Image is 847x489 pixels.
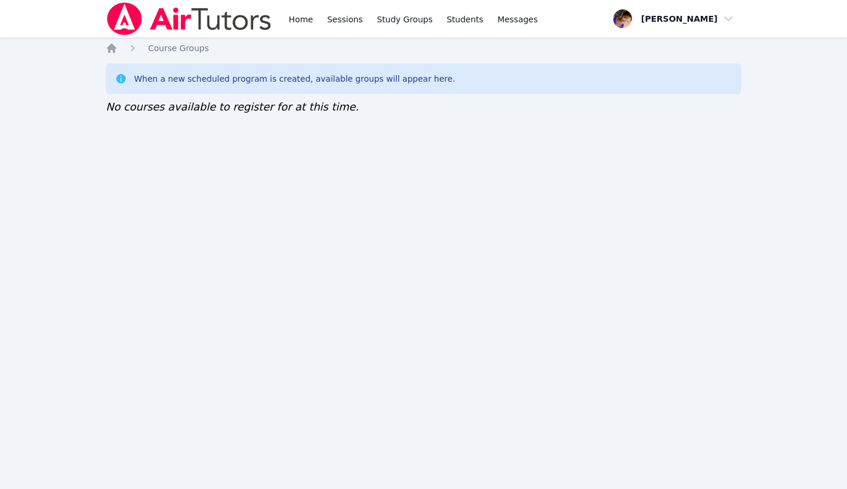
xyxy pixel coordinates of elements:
img: Air Tutors [106,2,272,35]
span: Course Groups [148,43,209,53]
a: Course Groups [148,42,209,54]
span: Messages [498,14,538,25]
div: When a new scheduled program is created, available groups will appear here. [134,73,455,85]
nav: Breadcrumb [106,42,741,54]
span: No courses available to register for at this time. [106,101,359,113]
